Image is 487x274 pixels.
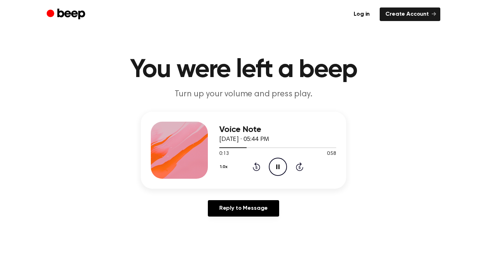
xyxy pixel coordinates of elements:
p: Turn up your volume and press play. [107,88,380,100]
button: 1.0x [219,161,230,173]
a: Create Account [380,7,440,21]
span: 0:13 [219,150,229,158]
a: Beep [47,7,87,21]
h1: You were left a beep [61,57,426,83]
span: [DATE] · 05:44 PM [219,136,269,143]
a: Log in [348,7,375,21]
a: Reply to Message [208,200,279,217]
span: 0:58 [327,150,336,158]
h3: Voice Note [219,125,336,135]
